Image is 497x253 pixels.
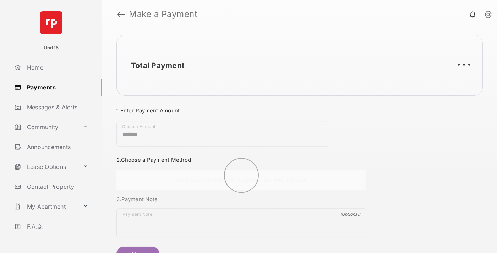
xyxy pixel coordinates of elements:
a: F.A.Q. [11,218,102,235]
a: Lease Options [11,158,80,175]
a: Messages & Alerts [11,99,102,116]
a: Announcements [11,138,102,155]
img: svg+xml;base64,PHN2ZyB4bWxucz0iaHR0cDovL3d3dy53My5vcmcvMjAwMC9zdmciIHdpZHRoPSI2NCIgaGVpZ2h0PSI2NC... [40,11,62,34]
a: My Apartment [11,198,80,215]
p: Unit15 [44,44,59,51]
h3: 1. Enter Payment Amount [116,107,366,114]
h2: Total Payment [131,61,185,70]
a: Community [11,119,80,136]
h3: 3. Payment Note [116,196,366,203]
a: Contact Property [11,178,102,195]
strong: Make a Payment [129,10,197,18]
a: Home [11,59,102,76]
a: Payments [11,79,102,96]
h3: 2. Choose a Payment Method [116,156,366,163]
